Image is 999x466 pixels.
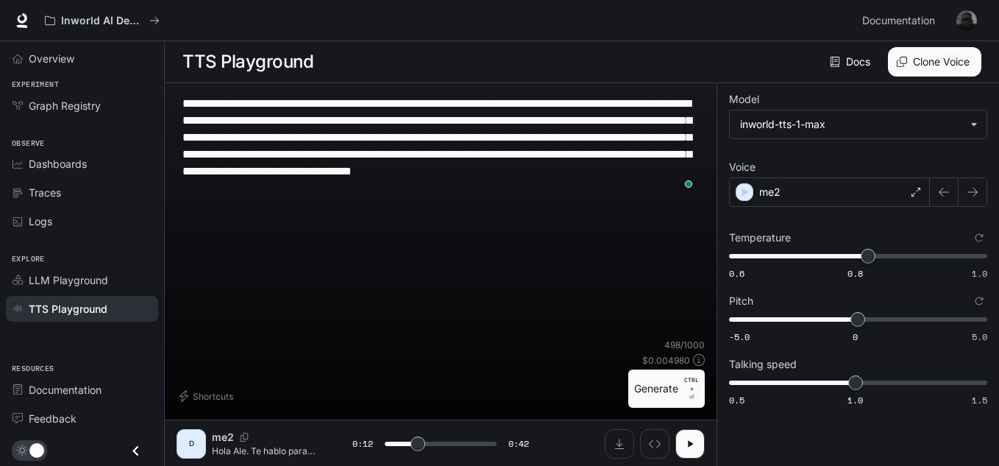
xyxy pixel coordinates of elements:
textarea: To enrich screen reader interactions, please activate Accessibility in Grammarly extension settings [182,95,699,197]
span: LLM Playground [29,272,108,288]
span: 0.8 [847,267,863,280]
span: 5.0 [972,331,987,343]
div: D [179,432,203,456]
button: Copy Voice ID [234,433,255,442]
img: User avatar [956,10,977,31]
a: Feedback [6,406,158,431]
p: CTRL + [684,375,699,393]
span: TTS Playground [29,301,107,317]
button: Download audio [605,429,634,459]
p: Talking speed [729,359,797,370]
a: Docs [827,47,876,77]
a: Documentation [856,6,946,35]
span: 1.0 [972,267,987,280]
div: inworld-tts-1-max [740,117,963,132]
p: Model [729,94,759,105]
a: Overview [6,46,158,71]
span: Documentation [29,382,102,398]
span: 1.0 [847,394,863,406]
button: Close drawer [119,436,152,466]
button: Shortcuts [177,384,239,408]
span: 0.6 [729,267,744,280]
a: Logs [6,208,158,234]
div: inworld-tts-1-max [730,110,986,138]
p: ⏎ [684,375,699,402]
span: Dark mode toggle [29,442,44,458]
p: me2 [759,185,781,200]
p: Pitch [729,296,753,306]
span: 0.5 [729,394,744,406]
span: Traces [29,185,61,200]
a: Dashboards [6,151,158,177]
button: Clone Voice [888,47,981,77]
a: Documentation [6,377,158,403]
span: -5.0 [729,331,750,343]
a: LLM Playground [6,267,158,293]
p: Voice [729,162,756,172]
span: Overview [29,51,74,66]
span: Logs [29,213,52,229]
span: Feedback [29,411,77,426]
button: All workspaces [38,6,166,35]
span: Dashboards [29,156,87,172]
p: me2 [212,430,234,445]
p: Temperature [729,233,791,243]
a: TTS Playground [6,296,158,322]
span: 0:42 [508,437,529,451]
span: 0:12 [352,437,373,451]
p: Hola Ale. Te hablo para avisarte que ya que no quieres trabajar por mi te la voy joder tu vida. Q... [212,445,317,457]
span: Graph Registry [29,98,101,113]
button: GenerateCTRL +⏎ [628,370,705,408]
button: Reset to default [971,230,987,246]
button: User avatar [952,6,981,35]
a: Graph Registry [6,93,158,119]
span: Documentation [862,12,935,30]
button: Reset to default [971,293,987,309]
button: Inspect [640,429,669,459]
span: 0 [853,331,858,343]
a: Traces [6,180,158,205]
h1: TTS Playground [182,47,313,77]
span: 1.5 [972,394,987,406]
p: Inworld AI Demos [61,15,143,27]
